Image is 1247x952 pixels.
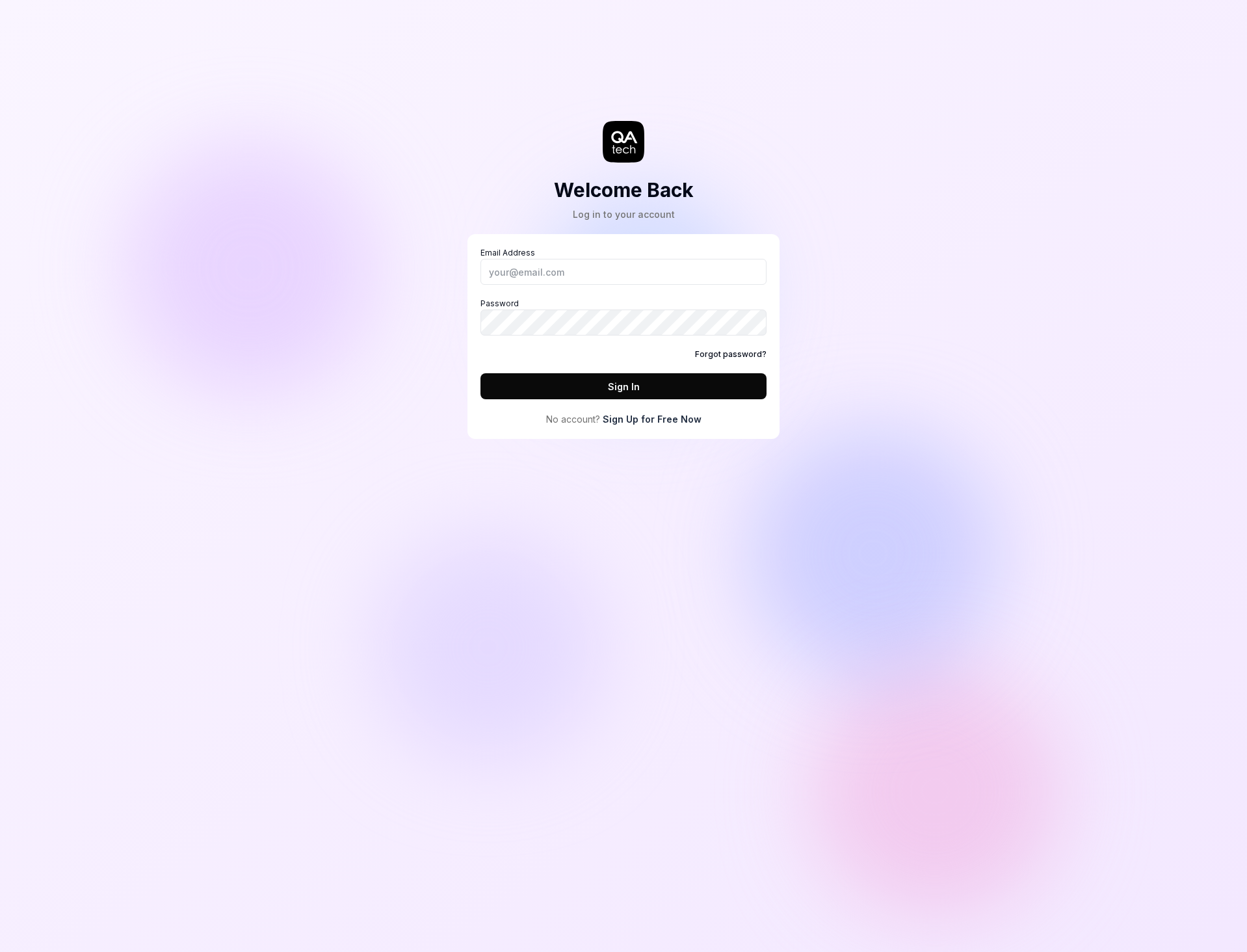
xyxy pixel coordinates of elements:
div: Log in to your account [554,207,694,221]
h2: Welcome Back [554,176,694,205]
input: Email AddressOpen Keeper Popup [480,259,767,285]
a: Sign Up for Free Now [603,412,702,426]
label: Password [480,298,767,336]
a: Forgot password? [695,349,767,360]
button: Sign In [480,373,767,399]
input: PasswordOpen Keeper Popup [480,310,767,336]
label: Email Address [480,247,767,285]
span: No account? [546,412,600,426]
